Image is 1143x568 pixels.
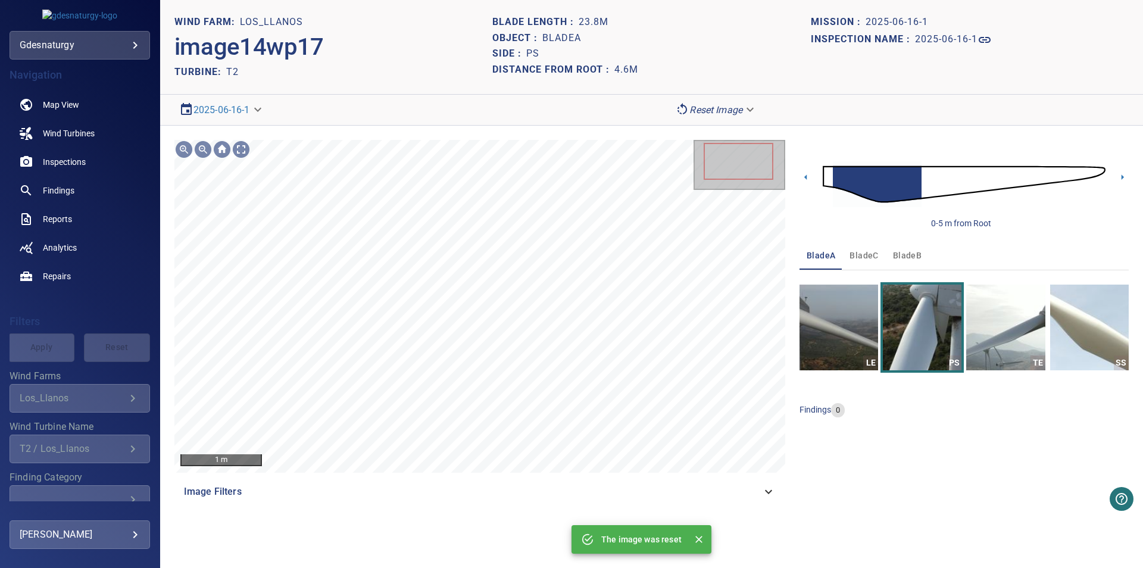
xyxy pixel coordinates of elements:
h1: Mission : [811,17,866,28]
em: Reset Image [689,104,742,116]
span: Wind Turbines [43,127,95,139]
span: Inspections [43,156,86,168]
div: Wind Turbine Name [10,435,150,463]
label: Wind Farms [10,372,150,381]
div: TE [1030,355,1045,370]
h1: WIND FARM: [174,17,240,28]
h1: bladeA [542,33,581,44]
div: 2025-06-16-1 [174,99,269,120]
div: Wind Farms [10,384,150,413]
h1: PS [526,48,539,60]
h4: Filters [10,316,150,327]
span: Map View [43,99,79,111]
a: analytics noActive [10,233,150,262]
a: SS [1050,285,1129,370]
div: PS [947,355,961,370]
div: Finding Category [10,485,150,514]
div: [PERSON_NAME] [20,525,140,544]
label: Finding Category [10,473,150,482]
div: 0-5 m from Root [931,217,991,229]
a: repairs noActive [10,262,150,291]
h1: 2025-06-16-1 [915,34,978,45]
span: bladeA [807,248,835,263]
div: T2 / Los_Llanos [20,443,126,454]
div: Image Filters [174,478,785,506]
h1: Side : [492,48,526,60]
a: 2025-06-16-1 [193,104,250,116]
button: Close [691,532,707,547]
h1: Los_Llanos [240,17,303,28]
a: LE [800,285,878,370]
span: Repairs [43,270,71,282]
div: LE [863,355,878,370]
h1: Inspection name : [811,34,915,45]
a: TE [966,285,1045,370]
h1: 23.8m [579,17,608,28]
h1: 4.6m [614,64,638,76]
h2: image14wp17 [174,33,324,61]
a: windturbines noActive [10,119,150,148]
a: inspections noActive [10,148,150,176]
span: bladeC [850,248,878,263]
div: Reset Image [670,99,761,120]
p: The image was reset [601,533,682,545]
h1: Object : [492,33,542,44]
span: Reports [43,213,72,225]
a: PS [883,285,961,370]
span: bladeB [893,248,922,263]
h1: 2025-06-16-1 [866,17,928,28]
span: 0 [831,405,845,416]
h1: Blade length : [492,17,579,28]
div: gdesnaturgy [20,36,140,55]
div: Zoom out [193,140,213,159]
div: Toggle full page [232,140,251,159]
a: map noActive [10,90,150,119]
a: reports noActive [10,205,150,233]
div: Zoom in [174,140,193,159]
span: findings [800,405,831,414]
h2: TURBINE: [174,66,226,77]
h4: Navigation [10,69,150,81]
a: findings noActive [10,176,150,205]
span: Image Filters [184,485,761,499]
span: Analytics [43,242,77,254]
div: Los_Llanos [20,392,126,404]
a: 2025-06-16-1 [915,33,992,47]
div: SS [1114,355,1129,370]
div: Go home [213,140,232,159]
img: d [823,150,1105,219]
label: Wind Turbine Name [10,422,150,432]
span: Findings [43,185,74,196]
h1: Distance from root : [492,64,614,76]
div: gdesnaturgy [10,31,150,60]
img: gdesnaturgy-logo [42,10,117,21]
h2: T2 [226,66,239,77]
